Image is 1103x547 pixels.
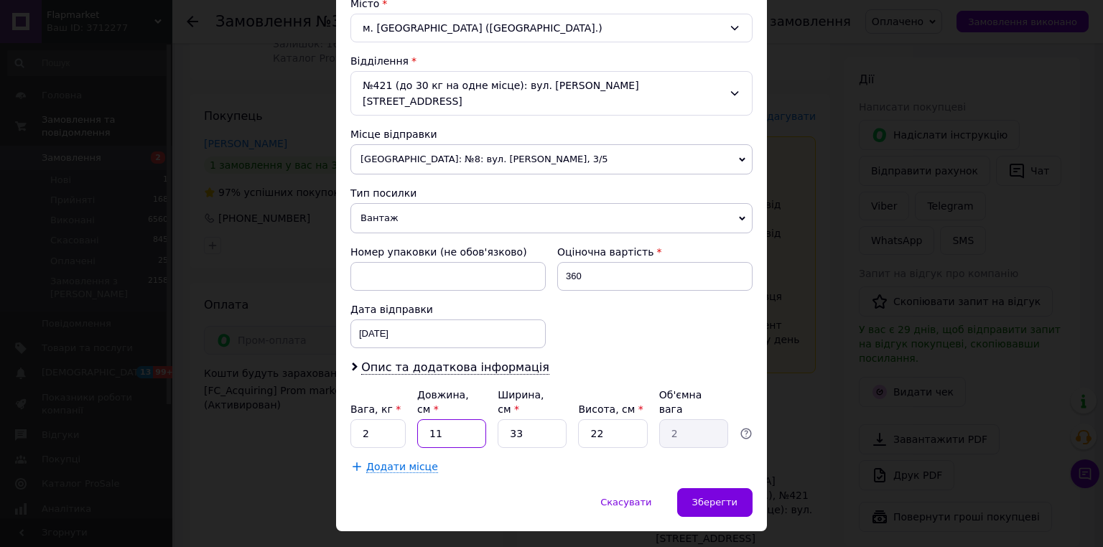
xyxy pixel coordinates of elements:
span: Зберегти [692,497,737,508]
div: Номер упаковки (не обов'язково) [350,245,546,259]
label: Ширина, см [498,389,544,415]
span: [GEOGRAPHIC_DATA]: №8: вул. [PERSON_NAME], 3/5 [350,144,753,174]
div: Дата відправки [350,302,546,317]
div: Відділення [350,54,753,68]
label: Висота, см [578,403,643,415]
div: м. [GEOGRAPHIC_DATA] ([GEOGRAPHIC_DATA].) [350,14,753,42]
span: Вантаж [350,203,753,233]
span: Опис та додаткова інформація [361,360,549,375]
label: Вага, кг [350,403,401,415]
span: Місце відправки [350,128,437,140]
label: Довжина, см [417,389,469,415]
span: Скасувати [600,497,651,508]
span: Додати місце [366,461,438,473]
div: Об'ємна вага [659,388,728,416]
span: Тип посилки [350,187,416,199]
div: Оціночна вартість [557,245,753,259]
div: №421 (до 30 кг на одне місце): вул. [PERSON_NAME][STREET_ADDRESS] [350,71,753,116]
